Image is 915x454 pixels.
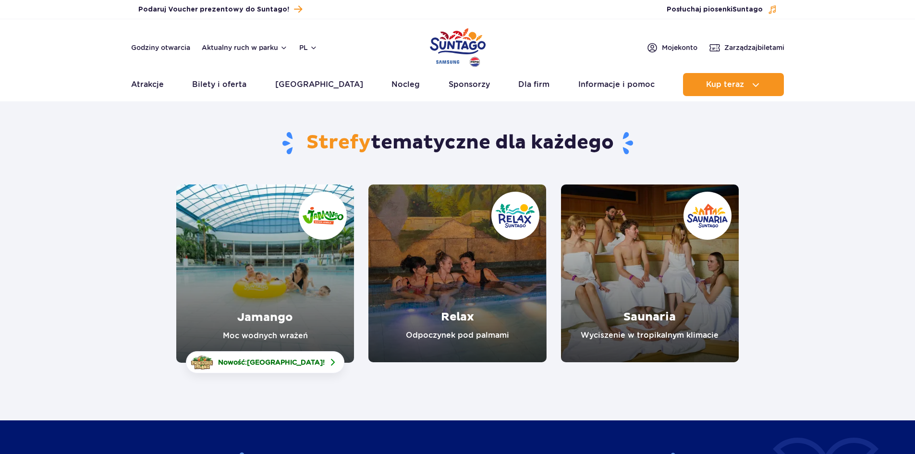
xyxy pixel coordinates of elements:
[247,358,323,366] span: [GEOGRAPHIC_DATA]
[202,44,288,51] button: Aktualny ruch w parku
[299,43,317,52] button: pl
[368,184,546,362] a: Relax
[706,80,744,89] span: Kup teraz
[683,73,784,96] button: Kup teraz
[724,43,784,52] span: Zarządzaj biletami
[709,42,784,53] a: Zarządzajbiletami
[518,73,549,96] a: Dla firm
[131,73,164,96] a: Atrakcje
[176,184,354,363] a: Jamango
[138,5,289,14] span: Podaruj Voucher prezentowy do Suntago!
[430,24,486,68] a: Park of Poland
[138,3,302,16] a: Podaruj Voucher prezentowy do Suntago!
[131,43,190,52] a: Godziny otwarcia
[186,351,344,373] a: Nowość:[GEOGRAPHIC_DATA]!
[192,73,246,96] a: Bilety i oferta
[561,184,739,362] a: Saunaria
[662,43,697,52] span: Moje konto
[732,6,763,13] span: Suntago
[449,73,490,96] a: Sponsorzy
[176,131,739,156] h1: tematyczne dla każdego
[218,357,325,367] span: Nowość: !
[667,5,777,14] button: Posłuchaj piosenkiSuntago
[391,73,420,96] a: Nocleg
[306,131,371,155] span: Strefy
[667,5,763,14] span: Posłuchaj piosenki
[275,73,363,96] a: [GEOGRAPHIC_DATA]
[578,73,655,96] a: Informacje i pomoc
[647,42,697,53] a: Mojekonto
